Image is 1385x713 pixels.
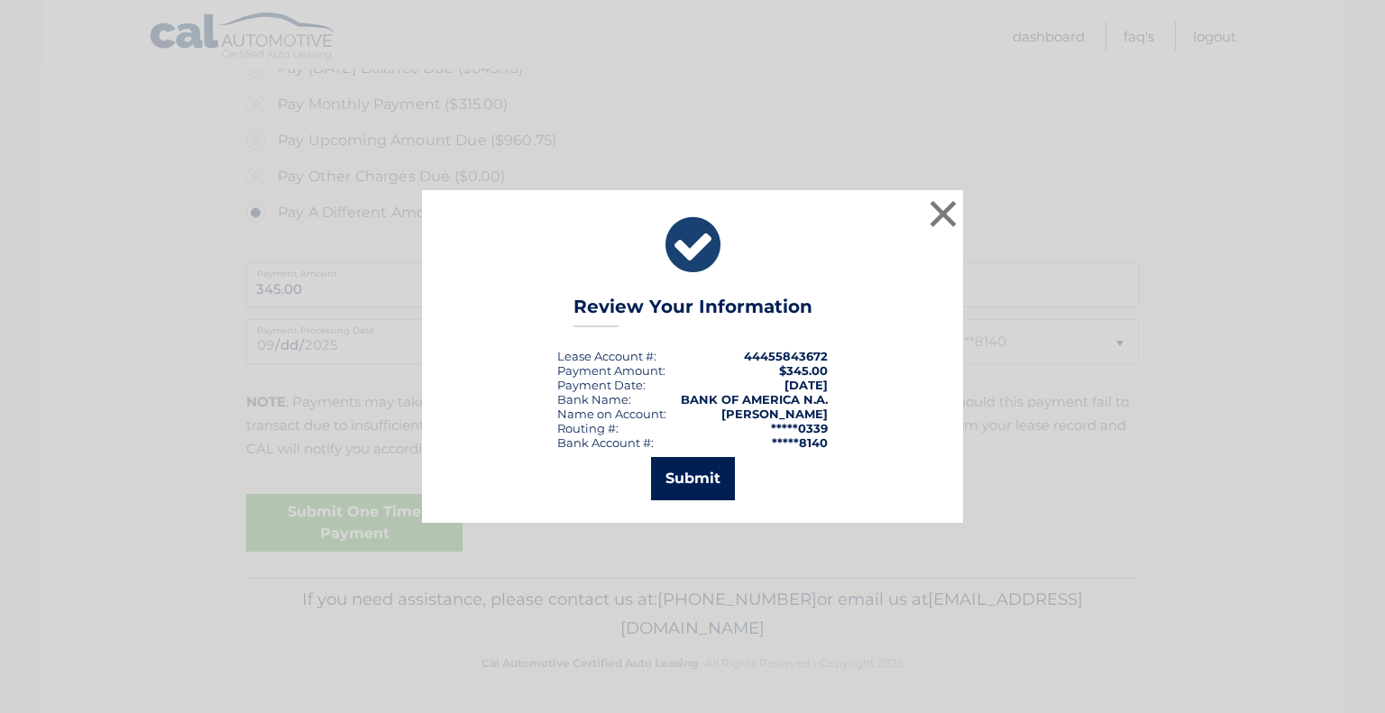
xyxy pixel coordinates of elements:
div: Bank Account #: [557,435,654,450]
button: × [925,196,961,232]
div: Name on Account: [557,407,666,421]
div: Bank Name: [557,392,631,407]
h3: Review Your Information [573,296,812,327]
strong: [PERSON_NAME] [721,407,828,421]
span: Payment Date [557,378,643,392]
button: Submit [651,457,735,500]
div: Payment Amount: [557,363,665,378]
span: $345.00 [779,363,828,378]
div: Lease Account #: [557,349,656,363]
div: : [557,378,646,392]
span: [DATE] [784,378,828,392]
strong: BANK OF AMERICA N.A. [681,392,828,407]
div: Routing #: [557,421,619,435]
strong: 44455843672 [744,349,828,363]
